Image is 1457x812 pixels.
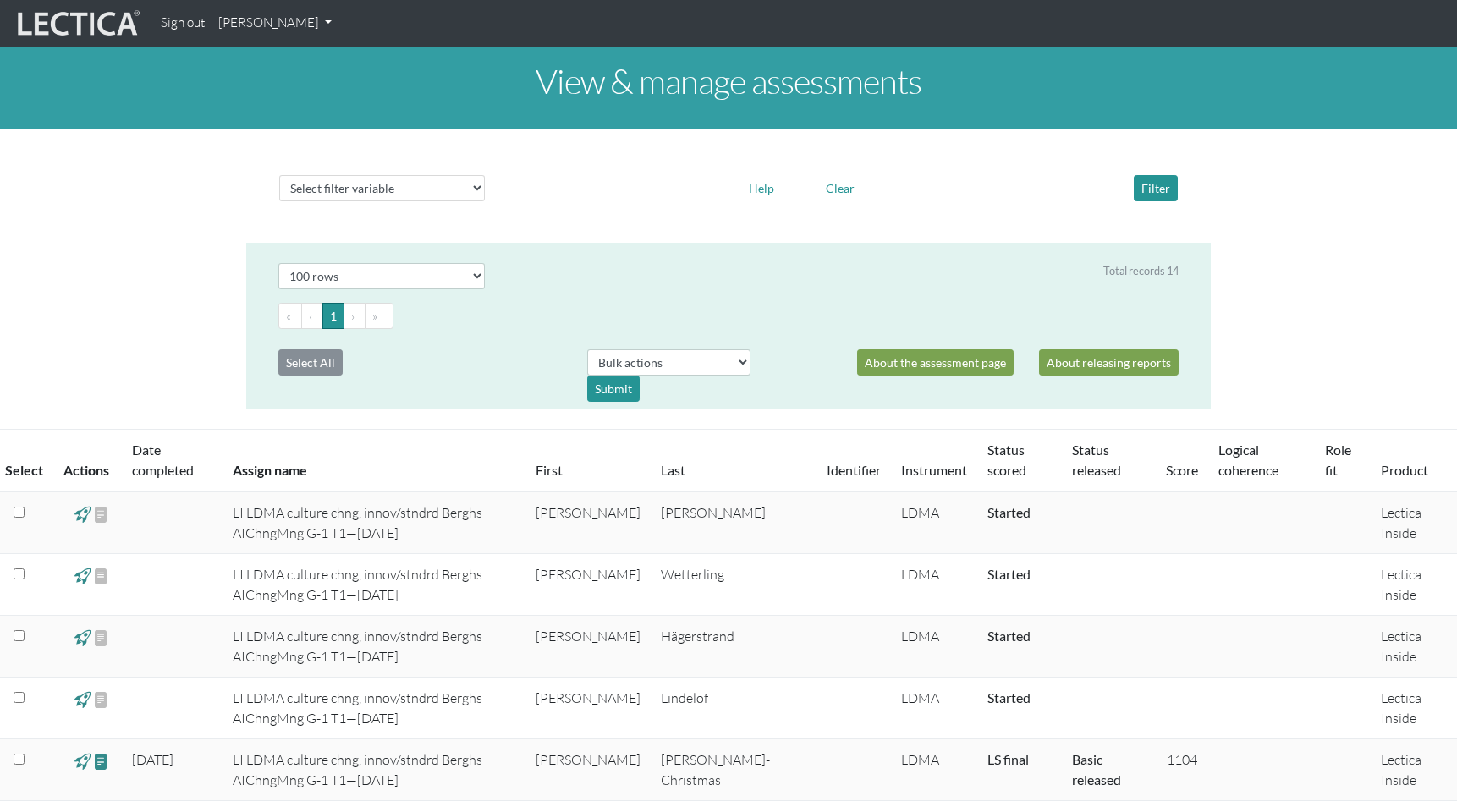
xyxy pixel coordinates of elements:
a: Completed = assessment has been completed; CS scored = assessment has been CLAS scored; LS scored... [987,566,1031,582]
a: Last [661,462,685,478]
td: [PERSON_NAME] [525,554,651,616]
a: About releasing reports [1039,349,1179,376]
td: Lectica Inside [1371,554,1457,616]
td: LDMA [891,616,977,678]
a: Status scored [987,442,1026,478]
td: Lindelöf [651,678,816,739]
a: First [536,462,563,478]
button: Help [741,175,782,201]
button: Select All [278,349,343,376]
a: Sign out [154,7,212,40]
img: lecticalive [14,8,140,40]
span: view [93,628,109,648]
td: Wetterling [651,554,816,616]
a: Completed = assessment has been completed; CS scored = assessment has been CLAS scored; LS scored... [987,751,1029,767]
button: Clear [818,175,862,201]
a: Completed = assessment has been completed; CS scored = assessment has been CLAS scored; LS scored... [987,628,1031,644]
span: view [93,751,109,771]
a: Role fit [1325,442,1351,478]
td: LDMA [891,491,977,554]
td: Hägerstrand [651,616,816,678]
ul: Pagination [278,303,1179,329]
td: [PERSON_NAME] [525,678,651,739]
button: Go to page 1 [322,303,344,329]
span: 1104 [1167,751,1197,768]
a: Help [741,178,782,195]
td: [PERSON_NAME] [525,739,651,801]
td: Lectica Inside [1371,616,1457,678]
td: Lectica Inside [1371,678,1457,739]
td: LI LDMA culture chng, innov/stndrd Berghs AIChngMng G-1 T1—[DATE] [223,678,525,739]
td: LDMA [891,678,977,739]
span: view [93,689,109,710]
a: Product [1381,462,1428,478]
td: LDMA [891,739,977,801]
a: Instrument [901,462,967,478]
td: [PERSON_NAME] [525,491,651,554]
td: [DATE] [122,739,223,801]
a: Status released [1072,442,1121,478]
span: view [74,566,91,585]
td: LI LDMA culture chng, innov/stndrd Berghs AIChngMng G-1 T1—[DATE] [223,491,525,554]
a: Date completed [132,442,194,478]
td: Lectica Inside [1371,739,1457,801]
a: Basic released = basic report without a score has been released, Score(s) released = for Lectica ... [1072,751,1121,787]
th: Actions [53,430,122,492]
span: view [93,566,109,586]
span: view [74,504,91,524]
td: LI LDMA culture chng, innov/stndrd Berghs AIChngMng G-1 T1—[DATE] [223,554,525,616]
td: [PERSON_NAME] [651,491,816,554]
td: LDMA [891,554,977,616]
a: Score [1166,462,1198,478]
button: Filter [1134,175,1178,201]
div: Total records 14 [1103,263,1179,279]
td: Lectica Inside [1371,491,1457,554]
a: [PERSON_NAME] [212,7,338,40]
td: [PERSON_NAME] [525,616,651,678]
a: Logical coherence [1218,442,1278,478]
td: LI LDMA culture chng, innov/stndrd Berghs AIChngMng G-1 T1—[DATE] [223,739,525,801]
div: Submit [587,376,640,402]
td: LI LDMA culture chng, innov/stndrd Berghs AIChngMng G-1 T1—[DATE] [223,616,525,678]
span: view [74,689,91,709]
a: Identifier [827,462,881,478]
th: Assign name [223,430,525,492]
a: Completed = assessment has been completed; CS scored = assessment has been CLAS scored; LS scored... [987,504,1031,520]
a: Completed = assessment has been completed; CS scored = assessment has been CLAS scored; LS scored... [987,689,1031,705]
td: [PERSON_NAME]-Christmas [651,739,816,801]
a: About the assessment page [857,349,1014,376]
span: view [74,751,91,771]
span: view [93,504,109,524]
span: view [74,628,91,647]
